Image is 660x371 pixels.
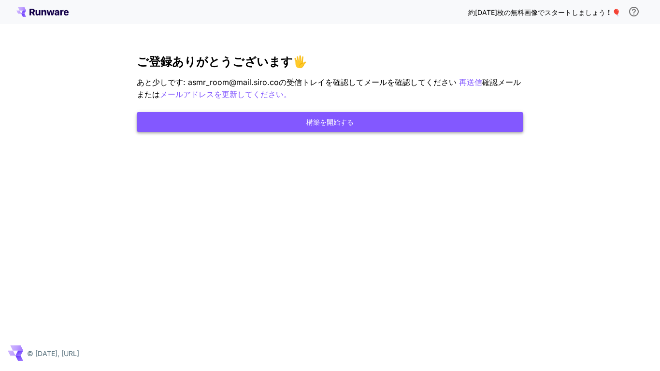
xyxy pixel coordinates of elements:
font: ！🎈 [605,8,620,16]
button: 再送信 [459,76,482,88]
font: ご登録ありがとうございます🖐️ [137,55,307,69]
font: asmr_room@mail.siro.coの受信トレイを確認してメールを確認してください [188,77,457,87]
font: 再送信 [459,77,482,87]
button: メールアドレスを更新してください。 [160,88,291,100]
font: © [DATE], [URL] [27,349,79,357]
font: あと少しです: [137,77,186,87]
button: 無料クレジットを受け取るには、ビジネス用メール アドレスでサインアップし、弊社から送信されるメール内の確認リンクをクリックする必要があります。 [624,2,644,21]
font: メールアドレスを更新してください。 [160,89,291,99]
button: 構築を開始する [137,112,523,132]
font: 約[DATE]枚の無料画像でスタートしましょう [468,8,605,16]
font: 構築を開始する [306,118,354,126]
